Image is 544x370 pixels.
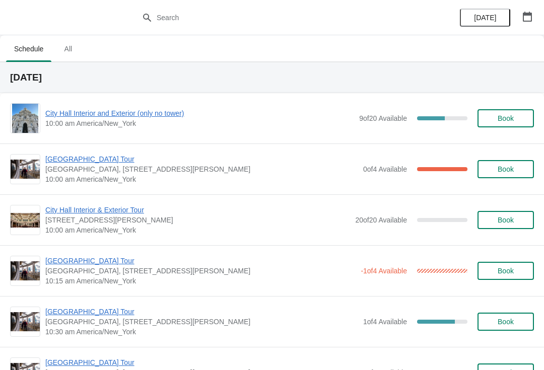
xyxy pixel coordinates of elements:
img: City Hall Tower Tour | City Hall Visitor Center, 1400 John F Kennedy Boulevard Suite 121, Philade... [11,261,40,281]
button: [DATE] [460,9,510,27]
button: Book [478,109,534,127]
span: [GEOGRAPHIC_DATA], [STREET_ADDRESS][PERSON_NAME] [45,164,358,174]
span: [GEOGRAPHIC_DATA] Tour [45,154,358,164]
span: Book [498,318,514,326]
span: 0 of 4 Available [363,165,407,173]
span: Book [498,165,514,173]
span: Book [498,216,514,224]
span: 1 of 4 Available [363,318,407,326]
img: City Hall Interior and Exterior (only no tower) | | 10:00 am America/New_York [12,104,39,133]
span: 9 of 20 Available [359,114,407,122]
button: Book [478,262,534,280]
button: Book [478,211,534,229]
span: City Hall Interior and Exterior (only no tower) [45,108,354,118]
img: City Hall Tower Tour | City Hall Visitor Center, 1400 John F Kennedy Boulevard Suite 121, Philade... [11,312,40,332]
input: Search [156,9,408,27]
span: [DATE] [474,14,496,22]
button: Book [478,160,534,178]
span: Book [498,114,514,122]
span: City Hall Interior & Exterior Tour [45,205,350,215]
span: -1 of 4 Available [361,267,407,275]
span: [STREET_ADDRESS][PERSON_NAME] [45,215,350,225]
span: Schedule [6,40,51,58]
span: 20 of 20 Available [355,216,407,224]
span: Book [498,267,514,275]
button: Book [478,313,534,331]
span: [GEOGRAPHIC_DATA], [STREET_ADDRESS][PERSON_NAME] [45,317,358,327]
h2: [DATE] [10,72,534,83]
span: [GEOGRAPHIC_DATA], [STREET_ADDRESS][PERSON_NAME] [45,266,356,276]
span: 10:00 am America/New_York [45,118,354,128]
span: All [55,40,81,58]
span: 10:30 am America/New_York [45,327,358,337]
span: [GEOGRAPHIC_DATA] Tour [45,307,358,317]
span: [GEOGRAPHIC_DATA] Tour [45,256,356,266]
span: 10:00 am America/New_York [45,174,358,184]
span: 10:00 am America/New_York [45,225,350,235]
img: City Hall Interior & Exterior Tour | 1400 John F Kennedy Boulevard, Suite 121, Philadelphia, PA, ... [11,213,40,228]
span: 10:15 am America/New_York [45,276,356,286]
img: City Hall Tower Tour | City Hall Visitor Center, 1400 John F Kennedy Boulevard Suite 121, Philade... [11,160,40,179]
span: [GEOGRAPHIC_DATA] Tour [45,357,358,367]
